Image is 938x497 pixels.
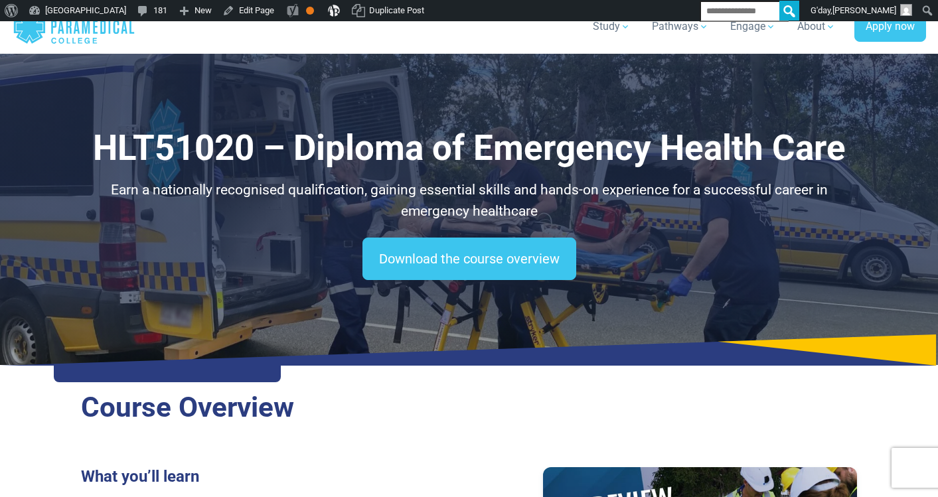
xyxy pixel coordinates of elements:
[854,12,926,42] a: Apply now
[13,5,135,48] a: Australian Paramedical College
[585,8,639,45] a: Study
[362,238,576,280] a: Download the course overview
[81,391,858,425] h2: Course Overview
[81,127,858,169] h1: HLT51020 – Diploma of Emergency Health Care
[644,8,717,45] a: Pathways
[789,8,844,45] a: About
[81,467,461,486] h3: What you’ll learn
[81,180,858,222] p: Earn a nationally recognised qualification, gaining essential skills and hands-on experience for ...
[722,8,784,45] a: Engage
